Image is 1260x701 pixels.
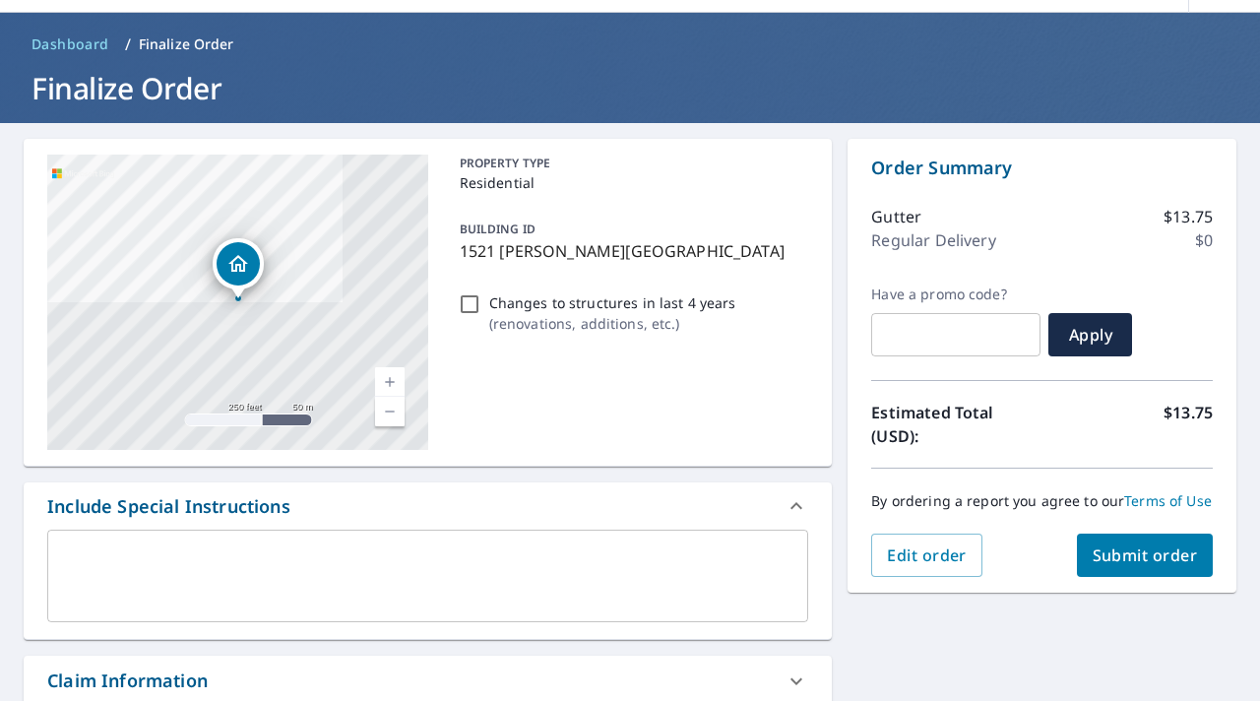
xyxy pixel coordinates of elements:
[460,221,535,237] p: BUILDING ID
[139,34,234,54] p: Finalize Order
[489,292,736,313] p: Changes to structures in last 4 years
[1048,313,1132,356] button: Apply
[24,29,1236,60] nav: breadcrumb
[871,286,1040,303] label: Have a promo code?
[871,534,982,577] button: Edit order
[1124,491,1212,510] a: Terms of Use
[31,34,109,54] span: Dashboard
[47,493,290,520] div: Include Special Instructions
[871,155,1213,181] p: Order Summary
[125,32,131,56] li: /
[871,205,921,228] p: Gutter
[871,228,995,252] p: Regular Delivery
[24,29,117,60] a: Dashboard
[1195,228,1213,252] p: $0
[1164,401,1213,448] p: $13.75
[24,68,1236,108] h1: Finalize Order
[1164,205,1213,228] p: $13.75
[213,238,264,299] div: Dropped pin, building 1, Residential property, 1521 Gilstrap Ln NW Atlanta, GA 30318
[887,544,967,566] span: Edit order
[489,313,736,334] p: ( renovations, additions, etc. )
[47,668,208,694] div: Claim Information
[460,155,801,172] p: PROPERTY TYPE
[24,482,832,530] div: Include Special Instructions
[375,397,405,426] a: Current Level 17, Zoom Out
[460,239,801,263] p: 1521 [PERSON_NAME][GEOGRAPHIC_DATA]
[460,172,801,193] p: Residential
[1093,544,1198,566] span: Submit order
[1077,534,1214,577] button: Submit order
[871,401,1041,448] p: Estimated Total (USD):
[871,492,1213,510] p: By ordering a report you agree to our
[375,367,405,397] a: Current Level 17, Zoom In
[1064,324,1116,346] span: Apply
